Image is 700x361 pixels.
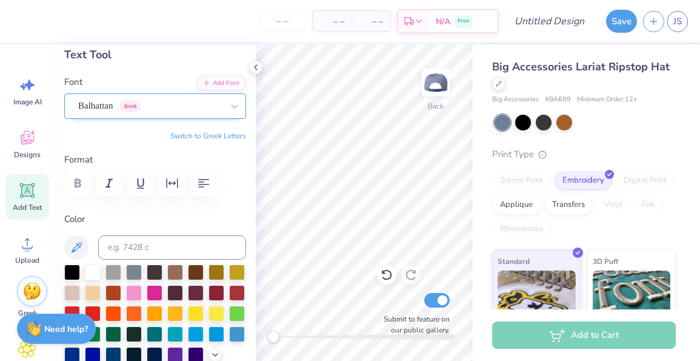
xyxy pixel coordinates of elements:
button: Add Font [196,75,246,91]
span: Big Accessories Lariat Ripstop Hat [492,59,670,74]
span: JS [673,15,682,29]
span: Standard [498,255,530,268]
span: – – [359,15,383,28]
strong: Need help? [44,323,88,335]
span: Free [458,17,469,25]
span: N/A [436,15,450,28]
button: Save [606,10,637,33]
img: Standard [498,271,576,331]
span: # BA699 [545,95,571,105]
label: Font [64,75,82,89]
span: – – [320,15,344,28]
div: Transfers [544,196,593,214]
a: JS [667,11,688,32]
span: Minimum Order: 12 + [577,95,638,105]
span: Image AI [13,97,42,107]
span: 3D Puff [593,255,618,268]
div: Screen Print [492,172,551,190]
div: Embroidery [555,172,612,190]
div: Text Tool [64,47,246,63]
label: Color [64,212,246,226]
span: Upload [15,255,39,265]
div: Foil [634,196,662,214]
div: Print Type [492,147,676,161]
div: Applique [492,196,541,214]
div: Back [428,101,444,112]
input: – – [259,10,306,32]
div: Digital Print [616,172,675,190]
span: Add Text [13,203,42,212]
input: Untitled Design [505,9,594,33]
img: 3D Puff [593,271,671,331]
input: e.g. 7428 c [98,235,246,260]
img: Back [424,70,448,95]
label: Format [64,153,246,167]
span: Greek [18,308,37,318]
span: Big Accessories [492,95,539,105]
div: Rhinestones [492,220,551,238]
div: Accessibility label [267,331,279,343]
div: Vinyl [596,196,630,214]
label: Submit to feature on our public gallery. [377,314,450,336]
span: Designs [14,150,41,160]
button: Switch to Greek Letters [170,131,246,141]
